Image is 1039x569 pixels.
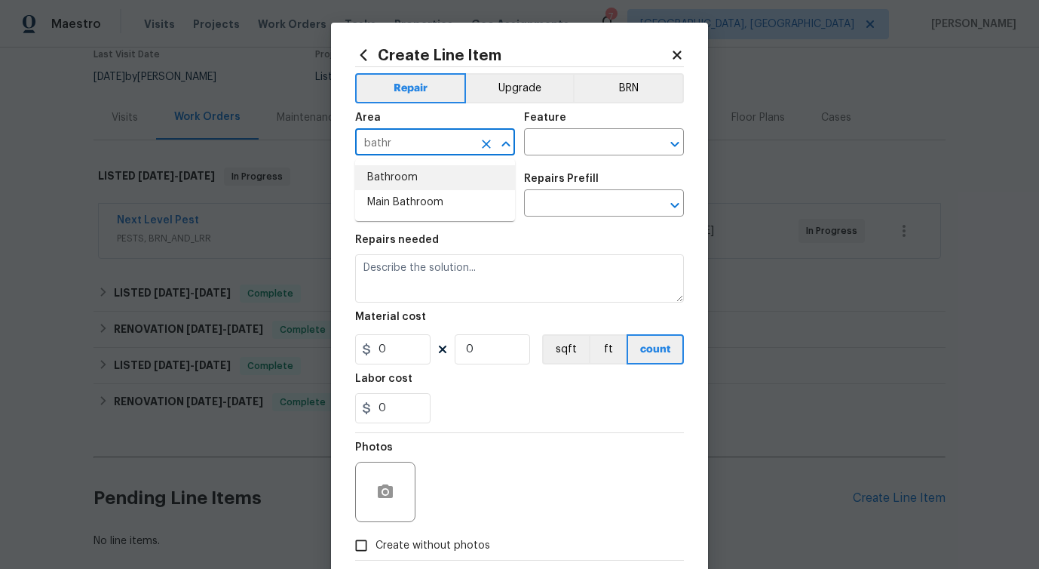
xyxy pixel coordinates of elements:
button: count [627,334,684,364]
h5: Material cost [355,312,426,322]
h5: Photos [355,442,393,453]
button: BRN [573,73,684,103]
h5: Repairs needed [355,235,439,245]
h5: Repairs Prefill [524,174,599,184]
h5: Feature [524,112,566,123]
span: Create without photos [375,538,490,554]
button: Open [664,195,685,216]
h5: Area [355,112,381,123]
li: Bathroom [355,165,515,190]
button: Open [664,134,685,155]
button: ft [589,334,627,364]
button: Clear [476,134,497,155]
button: sqft [542,334,589,364]
li: Main Bathroom [355,190,515,215]
button: Upgrade [466,73,574,103]
h2: Create Line Item [355,47,670,63]
button: Repair [355,73,466,103]
h5: Labor cost [355,374,412,384]
button: Close [495,134,516,155]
